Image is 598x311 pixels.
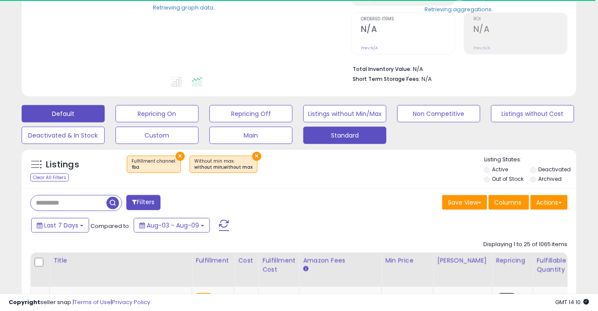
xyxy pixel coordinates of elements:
button: Last 7 Days [31,218,89,233]
span: Fulfillment channel : [132,158,176,171]
button: Custom [116,127,199,144]
label: Active [492,166,508,173]
span: Compared to: [90,222,130,230]
div: Retrieving graph data.. [153,4,216,12]
div: Retrieving aggregations.. [425,6,495,13]
a: Privacy Policy [112,298,150,306]
div: seller snap | | [9,298,150,307]
div: [PERSON_NAME] [437,256,489,265]
h5: Listings [46,159,79,171]
button: × [176,152,185,161]
button: Save View [442,195,487,210]
span: Aug-03 - Aug-09 [147,221,199,230]
div: fba [132,164,176,170]
div: Repricing [496,256,529,265]
button: Aug-03 - Aug-09 [134,218,210,233]
button: Listings without Cost [491,105,574,122]
div: Fulfillment Cost [262,256,296,274]
span: 2025-08-17 14:10 GMT [556,298,589,306]
div: Fulfillment [196,256,231,265]
button: Non Competitive [397,105,480,122]
div: Title [53,256,188,265]
button: Columns [489,195,529,210]
label: Out of Stock [492,175,524,183]
button: Listings without Min/Max [303,105,386,122]
button: Deactivated & In Stock [22,127,105,144]
label: Deactivated [539,166,571,173]
button: Filters [126,195,160,210]
small: Amazon Fees. [303,265,308,273]
span: Without min max : [194,158,253,171]
span: Columns [494,198,521,207]
div: Fulfillable Quantity [537,256,567,274]
label: Archived [539,175,562,183]
div: Clear All Filters [30,173,69,182]
button: Actions [530,195,568,210]
div: Min Price [385,256,430,265]
button: Default [22,105,105,122]
div: Displaying 1 to 25 of 1065 items [483,240,568,249]
button: Repricing On [116,105,199,122]
button: Standard [303,127,386,144]
div: Amazon Fees [303,256,378,265]
strong: Copyright [9,298,40,306]
button: Main [209,127,293,144]
button: Repricing Off [209,105,293,122]
a: Terms of Use [74,298,111,306]
span: Last 7 Days [44,221,78,230]
div: Cost [238,256,255,265]
p: Listing States: [484,156,576,164]
div: without min,without max [194,164,253,170]
button: × [252,152,261,161]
